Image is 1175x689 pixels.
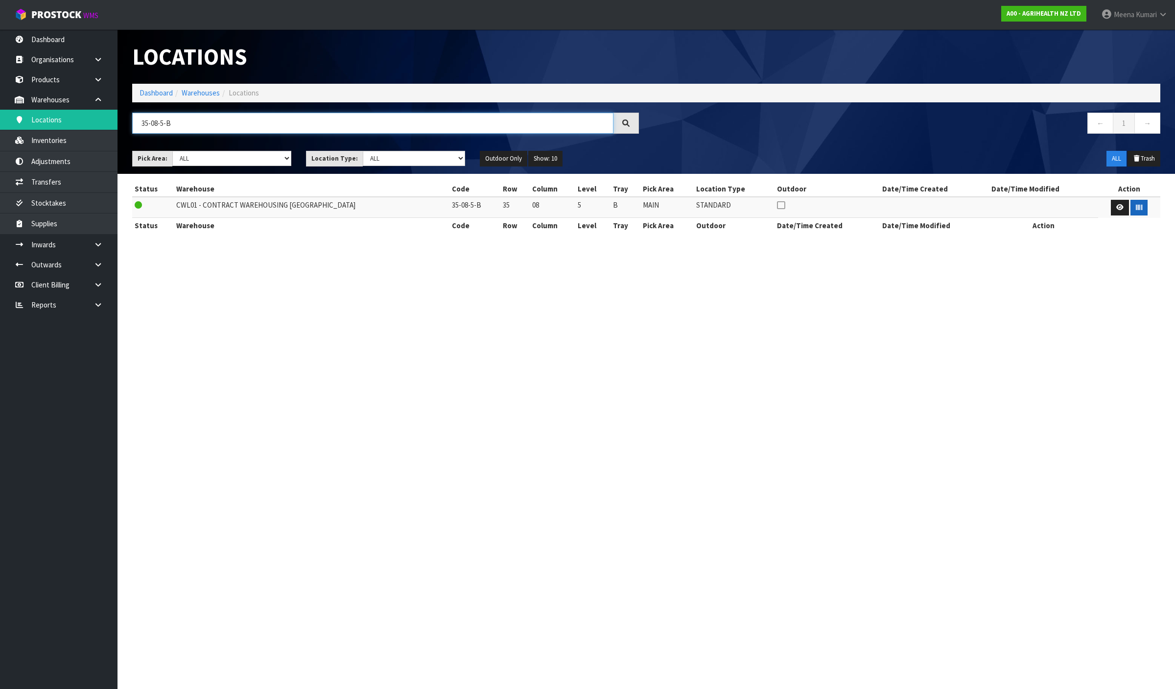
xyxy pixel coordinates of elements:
th: Row [500,181,530,197]
th: Date/Time Modified [989,181,1098,197]
td: MAIN [640,197,694,218]
th: Tray [611,218,640,234]
span: Locations [229,88,259,97]
th: Outdoor [694,218,775,234]
button: Outdoor Only [480,151,527,166]
span: Kumari [1136,10,1157,19]
td: STANDARD [694,197,775,218]
th: Pick Area [640,218,694,234]
nav: Page navigation [654,113,1160,137]
button: Trash [1128,151,1160,166]
a: ← [1087,113,1113,134]
td: B [611,197,640,218]
td: 5 [575,197,611,218]
th: Date/Time Created [880,181,989,197]
a: 1 [1113,113,1135,134]
strong: Pick Area: [138,154,167,163]
th: Action [1098,181,1160,197]
th: Column [530,218,575,234]
span: Meena [1114,10,1134,19]
th: Outdoor [775,181,880,197]
img: cube-alt.png [15,8,27,21]
th: Warehouse [174,181,449,197]
strong: Location Type: [311,154,358,163]
th: Column [530,181,575,197]
td: 35-08-5-B [449,197,501,218]
td: 08 [530,197,575,218]
input: Search locations [132,113,613,134]
strong: A00 - AGRIHEALTH NZ LTD [1007,9,1081,18]
th: Location Type [694,181,775,197]
th: Date/Time Modified [880,218,989,234]
a: → [1134,113,1160,134]
button: Show: 10 [528,151,563,166]
th: Code [449,181,501,197]
td: 35 [500,197,530,218]
th: Status [132,181,174,197]
span: ProStock [31,8,81,21]
th: Status [132,218,174,234]
th: Tray [611,181,640,197]
th: Level [575,181,611,197]
th: Action [989,218,1098,234]
td: CWL01 - CONTRACT WAREHOUSING [GEOGRAPHIC_DATA] [174,197,449,218]
th: Warehouse [174,218,449,234]
a: Warehouses [182,88,220,97]
button: ALL [1106,151,1127,166]
th: Code [449,218,501,234]
th: Pick Area [640,181,694,197]
h1: Locations [132,44,639,69]
th: Level [575,218,611,234]
th: Date/Time Created [775,218,880,234]
th: Row [500,218,530,234]
small: WMS [83,11,98,20]
a: A00 - AGRIHEALTH NZ LTD [1001,6,1086,22]
a: Dashboard [140,88,173,97]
